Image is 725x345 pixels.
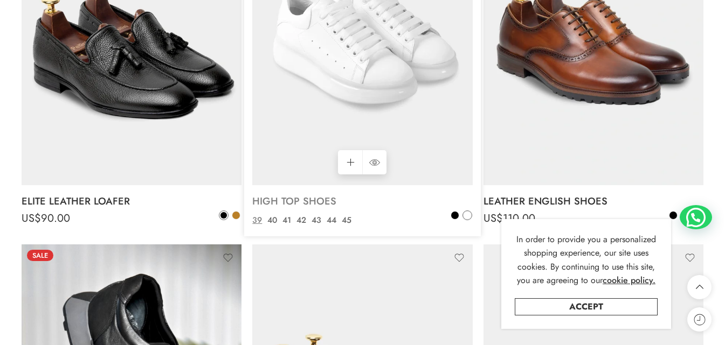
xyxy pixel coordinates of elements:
span: US$ [22,210,41,226]
a: Black [219,210,229,220]
bdi: 90.00 [22,210,70,226]
a: Black [450,210,460,220]
a: 45 [339,214,354,227]
a: LEATHER ENGLISH SHOES [484,191,703,212]
bdi: 110.00 [484,210,535,226]
span: Sale [27,250,53,261]
a: White [462,210,472,220]
a: 43 [309,214,324,227]
span: US$ [484,210,503,226]
a: ELITE LEATHER LOAFER [22,191,241,212]
a: Black [668,210,678,220]
bdi: 150.00 [252,210,305,226]
span: US$ [252,210,272,226]
a: 44 [324,214,339,227]
a: Select options for “HIGH TOP SHOES” [338,150,362,174]
a: 41 [280,214,294,227]
a: cookie policy. [603,273,655,287]
a: 39 [250,214,265,227]
a: Accept [515,298,658,315]
a: 40 [265,214,280,227]
a: 42 [294,214,309,227]
a: QUICK SHOP [362,150,386,174]
a: HIGH TOP SHOES [252,191,472,212]
span: In order to provide you a personalized shopping experience, our site uses cookies. By continuing ... [516,233,656,287]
